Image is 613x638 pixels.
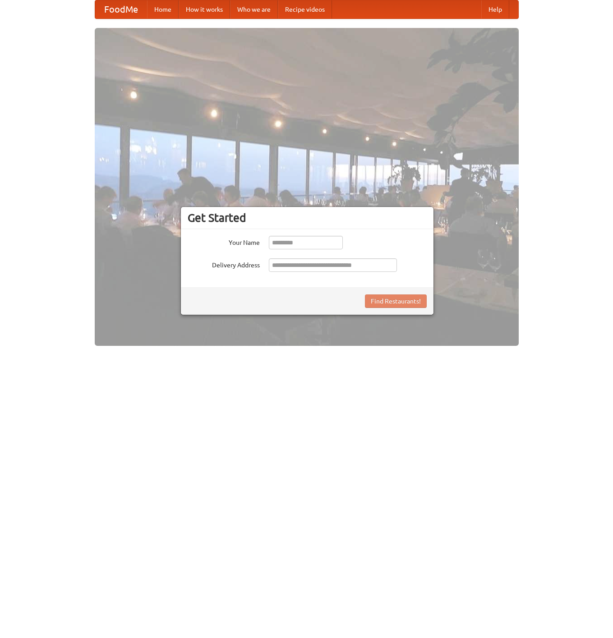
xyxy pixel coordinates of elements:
[188,258,260,270] label: Delivery Address
[179,0,230,18] a: How it works
[481,0,509,18] a: Help
[147,0,179,18] a: Home
[365,294,427,308] button: Find Restaurants!
[278,0,332,18] a: Recipe videos
[95,0,147,18] a: FoodMe
[230,0,278,18] a: Who we are
[188,236,260,247] label: Your Name
[188,211,427,225] h3: Get Started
